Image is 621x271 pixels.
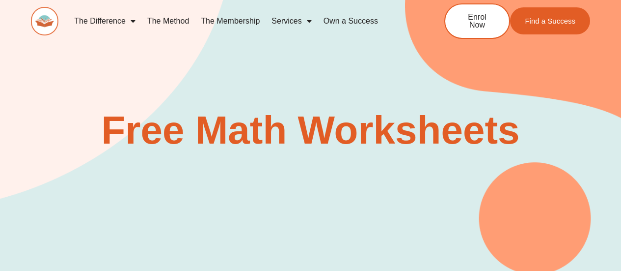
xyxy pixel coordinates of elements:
a: Own a Success [318,10,384,32]
a: Enrol Now [444,3,510,39]
nav: Menu [68,10,412,32]
h2: Free Math Worksheets [31,111,590,150]
a: The Membership [195,10,266,32]
a: Services [266,10,317,32]
span: Enrol Now [460,13,494,29]
a: The Method [141,10,195,32]
span: Find a Success [525,17,575,25]
a: The Difference [68,10,141,32]
a: Find a Success [510,7,590,34]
